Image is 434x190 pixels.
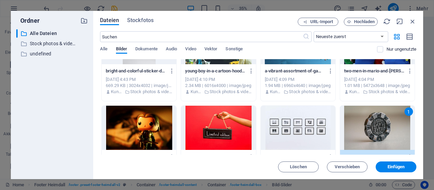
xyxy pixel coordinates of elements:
[16,39,88,48] div: Stock photos & videos
[298,18,338,26] button: URL-Import
[344,83,411,89] div: 1.01 MB | 5472x3648 | image/jpeg
[270,89,282,95] p: Kunde
[327,161,368,172] button: Verschieben
[290,165,307,169] span: Löschen
[116,45,127,54] span: Bilder
[265,83,331,89] div: 1.94 MB | 6960x4640 | image/jpeg
[349,89,361,95] p: Kunde
[16,16,40,25] p: Ordner
[106,83,172,89] div: 669.29 KB | 3024x4032 | image/jpeg
[204,45,218,54] span: Vektor
[135,45,158,54] span: Dokumente
[344,18,378,26] button: Hochladen
[265,154,325,160] p: simple-and-elegant-wall-display-with-black-and-white-framed-photographs-in-a-modern-interior-FSc5...
[388,165,405,169] span: Einfügen
[127,16,154,24] span: Stockfotos
[376,161,416,172] button: Einfügen
[387,46,416,52] p: Zeigt nur Dateien an, die nicht auf der Website verwendet werden. Dateien, die während dieser Sit...
[16,50,88,58] div: undefined
[369,89,411,95] p: Stock photos & videos
[383,18,391,25] i: Neu laden
[111,89,123,95] p: Kunde
[100,16,119,24] span: Dateien
[185,83,252,89] div: 2.34 MB | 6016x4000 | image/jpeg
[225,45,243,54] span: Sonstige
[185,154,245,160] p: a-hand-holds-a-limited-edition-sign-against-a-vibrant-red-background-perfect-for-marketing-use-74...
[106,154,166,160] p: a-cute-toy-figure-in-armor-with-dramatic-light-and-warm-tones-perfect-for-creative-projects-5FuTb...
[344,154,405,160] p: detailed-image-of-a-metal-coin-with-game-over-text-featuring-intricate-circuit-like-designs-2WrDv...
[185,68,245,74] p: young-boy-in-a-cartoon-hoodie-standing-in-times-square-new-york-city-zmMNseMbl6V2QD-NK2AIZQ.jpeg
[166,45,177,54] span: Audio
[409,18,416,25] i: Schließen
[210,89,252,95] p: Stock photos & videos
[278,161,319,172] button: Löschen
[106,68,166,74] p: bright-and-colorful-sticker-design-featuring-a-comic-style-stop-sign-on-a-gray-background-6USU1kr...
[310,20,333,24] span: URL-Import
[344,68,405,74] p: two-men-in-mario-and-luigi-costumes-smiling-at-a-cosplay-event-1GmNhivKkH4uw_NfuvGisQ.jpeg
[265,68,325,74] p: a-vibrant-assortment-of-gaming-collectibles-including-nintendo-figures-consoles-and-candy-on-a-bl...
[16,39,76,48] div: Stock photos & videos
[100,31,302,42] input: Suchen
[405,107,413,116] div: 1
[130,89,172,95] p: Stock photos & videos
[30,50,75,58] p: undefined
[335,165,360,169] span: Verschieben
[30,40,75,48] p: Stock photos & videos
[265,89,331,95] div: Von: Kunde | Ordner: Stock photos & videos
[289,89,331,95] p: Stock photos & videos
[185,76,252,83] div: [DATE] 4:10 PM
[100,45,107,54] span: Alle
[16,29,18,38] div: ​
[80,17,88,24] i: Neuen Ordner erstellen
[396,18,403,25] i: Minimieren
[191,89,202,95] p: Kunde
[106,89,172,95] div: Von: Kunde | Ordner: Stock photos & videos
[106,76,172,83] div: [DATE] 4:43 PM
[354,20,375,24] span: Hochladen
[265,76,331,83] div: [DATE] 4:09 PM
[344,76,411,83] div: [DATE] 4:04 PM
[30,30,75,37] p: Alle Dateien
[185,45,196,54] span: Video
